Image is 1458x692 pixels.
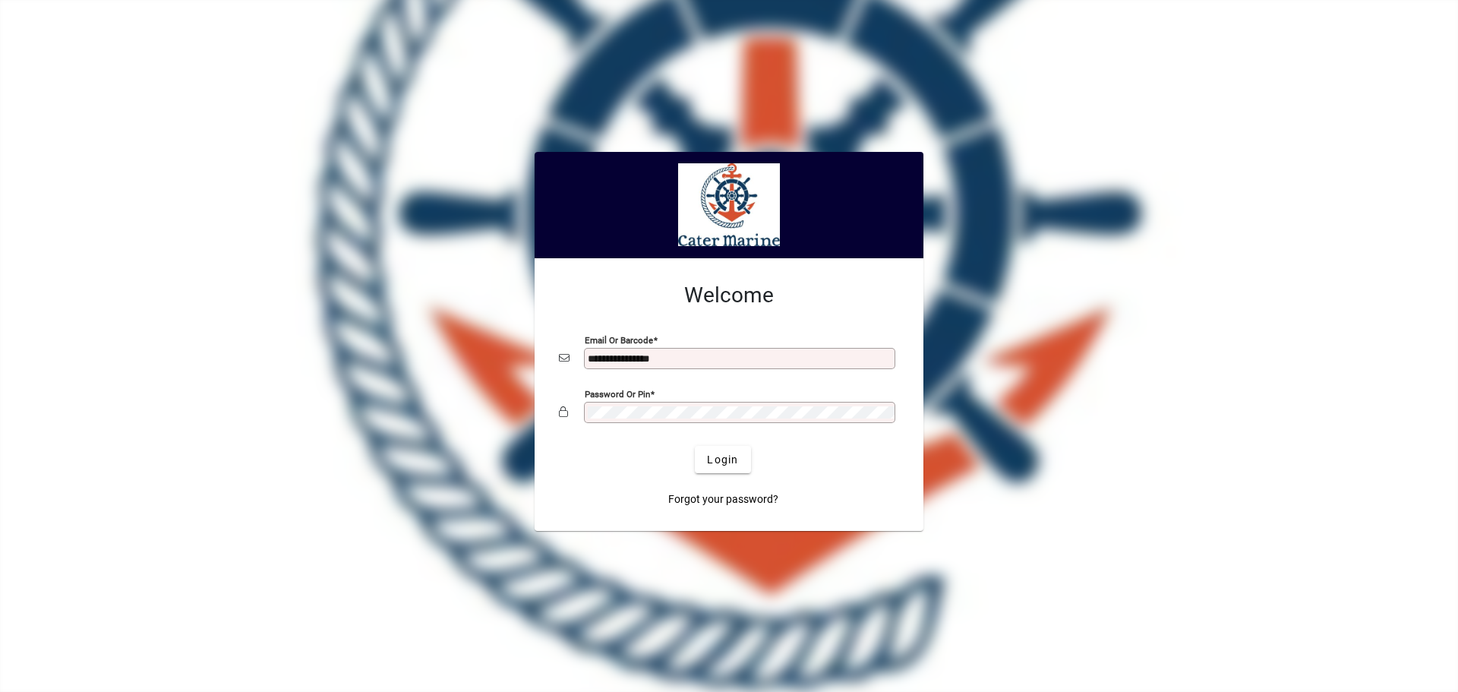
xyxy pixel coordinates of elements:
[585,389,650,400] mat-label: Password or Pin
[585,335,653,346] mat-label: Email or Barcode
[707,452,738,468] span: Login
[695,446,750,473] button: Login
[559,283,899,308] h2: Welcome
[668,491,778,507] span: Forgot your password?
[662,485,784,513] a: Forgot your password?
